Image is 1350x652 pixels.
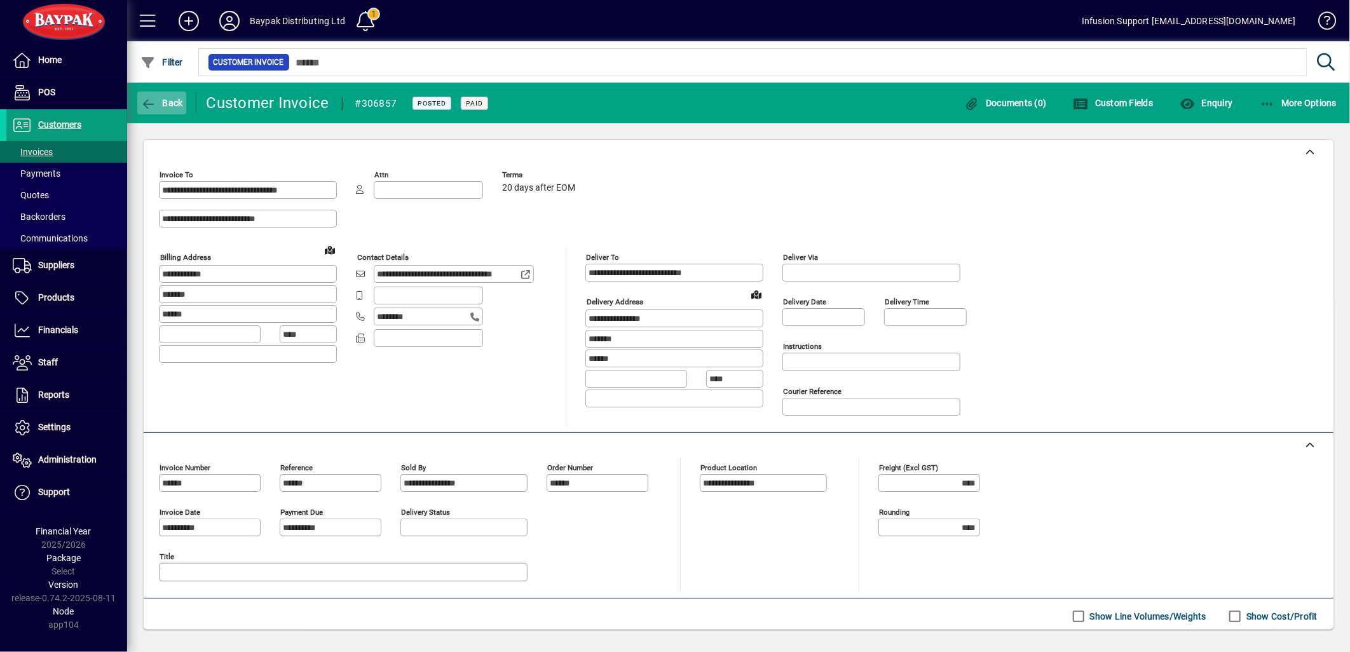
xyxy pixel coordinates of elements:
[783,342,822,351] mat-label: Instructions
[6,184,127,206] a: Quotes
[374,170,388,179] mat-label: Attn
[137,92,186,114] button: Back
[6,77,127,109] a: POS
[38,325,78,335] span: Financials
[13,168,60,179] span: Payments
[783,297,826,306] mat-label: Delivery date
[140,98,183,108] span: Back
[13,147,53,157] span: Invoices
[6,44,127,76] a: Home
[320,240,340,260] a: View on map
[6,228,127,249] a: Communications
[6,379,127,411] a: Reports
[1082,11,1296,31] div: Infusion Support [EMAIL_ADDRESS][DOMAIN_NAME]
[6,282,127,314] a: Products
[502,183,575,193] span: 20 days after EOM
[280,508,323,517] mat-label: Payment due
[6,347,127,379] a: Staff
[6,141,127,163] a: Invoices
[783,387,842,396] mat-label: Courier Reference
[1087,610,1206,623] label: Show Line Volumes/Weights
[6,163,127,184] a: Payments
[355,93,397,114] div: #306857
[1257,92,1340,114] button: More Options
[49,580,79,590] span: Version
[961,92,1050,114] button: Documents (0)
[13,190,49,200] span: Quotes
[160,170,193,179] mat-label: Invoice To
[879,463,938,472] mat-label: Freight (excl GST)
[250,11,345,31] div: Baypak Distributing Ltd
[502,171,578,179] span: Terms
[160,552,174,561] mat-label: Title
[885,297,929,306] mat-label: Delivery time
[53,606,74,616] span: Node
[36,526,92,536] span: Financial Year
[6,477,127,508] a: Support
[6,315,127,346] a: Financials
[38,454,97,465] span: Administration
[746,284,767,304] a: View on map
[160,463,210,472] mat-label: Invoice number
[38,422,71,432] span: Settings
[38,292,74,302] span: Products
[38,390,69,400] span: Reports
[13,212,65,222] span: Backorders
[964,98,1047,108] span: Documents (0)
[168,10,209,32] button: Add
[127,92,197,114] app-page-header-button: Back
[1260,98,1337,108] span: More Options
[46,553,81,563] span: Package
[6,412,127,444] a: Settings
[207,93,329,113] div: Customer Invoice
[38,119,81,130] span: Customers
[1309,3,1334,44] a: Knowledge Base
[466,99,483,107] span: Paid
[586,253,619,262] mat-label: Deliver To
[1180,98,1232,108] span: Enquiry
[401,508,450,517] mat-label: Delivery status
[160,508,200,517] mat-label: Invoice date
[6,444,127,476] a: Administration
[6,250,127,282] a: Suppliers
[783,253,818,262] mat-label: Deliver via
[401,463,426,472] mat-label: Sold by
[280,463,313,472] mat-label: Reference
[1070,92,1157,114] button: Custom Fields
[38,87,55,97] span: POS
[38,55,62,65] span: Home
[1244,610,1318,623] label: Show Cost/Profit
[209,10,250,32] button: Profile
[38,487,70,497] span: Support
[13,233,88,243] span: Communications
[6,206,127,228] a: Backorders
[140,57,183,67] span: Filter
[418,99,446,107] span: Posted
[547,463,593,472] mat-label: Order number
[879,508,910,517] mat-label: Rounding
[214,56,284,69] span: Customer Invoice
[700,463,757,472] mat-label: Product location
[1074,98,1154,108] span: Custom Fields
[38,260,74,270] span: Suppliers
[1176,92,1236,114] button: Enquiry
[137,51,186,74] button: Filter
[38,357,58,367] span: Staff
